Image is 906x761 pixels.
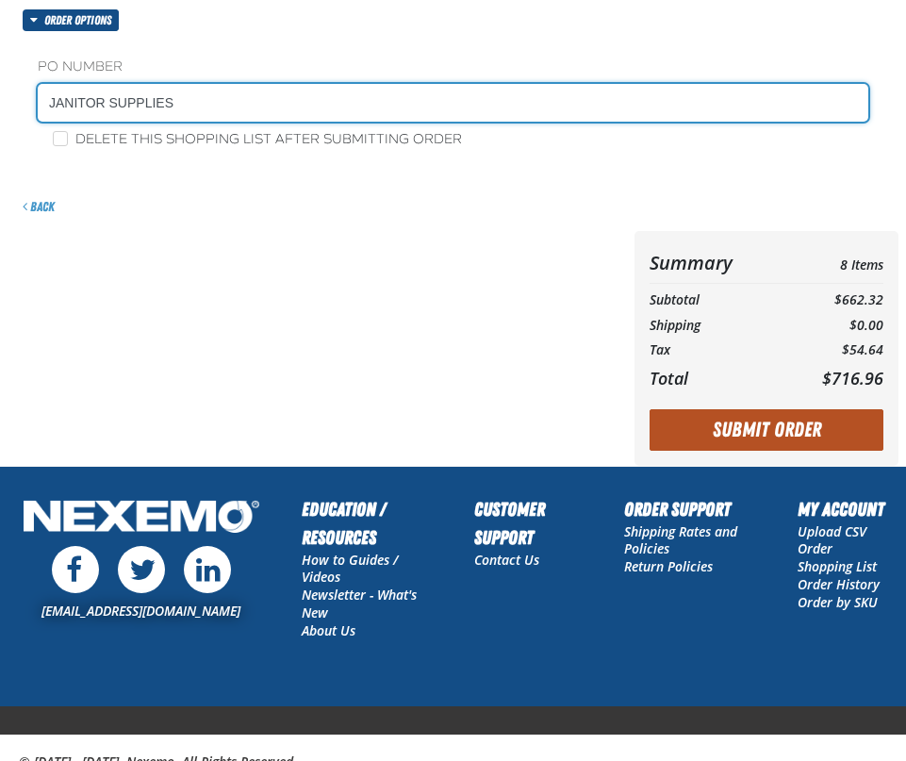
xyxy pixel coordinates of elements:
[302,621,355,639] a: About Us
[798,522,866,558] a: Upload CSV Order
[302,586,417,621] a: Newsletter - What's New
[624,522,737,558] a: Shipping Rates and Policies
[784,288,883,313] td: $662.32
[798,495,887,523] h2: My Account
[650,363,784,393] th: Total
[650,313,784,339] th: Shipping
[302,551,398,587] a: How to Guides / Videos
[474,495,586,552] h2: Customer Support
[650,288,784,313] th: Subtotal
[23,199,55,214] a: Back
[798,593,878,611] a: Order by SKU
[624,495,760,523] h2: Order Support
[784,313,883,339] td: $0.00
[650,409,883,451] button: Submit Order
[650,246,784,279] th: Summary
[798,575,880,593] a: Order History
[38,58,868,76] label: PO Number
[302,495,437,552] h2: Education / Resources
[822,367,883,389] span: $716.96
[53,131,462,149] label: Delete this shopping list after submitting order
[474,551,539,569] a: Contact Us
[784,246,883,279] td: 8 Items
[23,9,119,31] button: Order options
[44,9,119,31] span: Order options
[19,495,264,541] img: Nexemo Logo
[41,602,240,620] a: [EMAIL_ADDRESS][DOMAIN_NAME]
[53,131,68,146] input: Delete this shopping list after submitting order
[650,338,784,363] th: Tax
[624,557,713,575] a: Return Policies
[798,557,877,575] a: Shopping List
[784,338,883,363] td: $54.64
